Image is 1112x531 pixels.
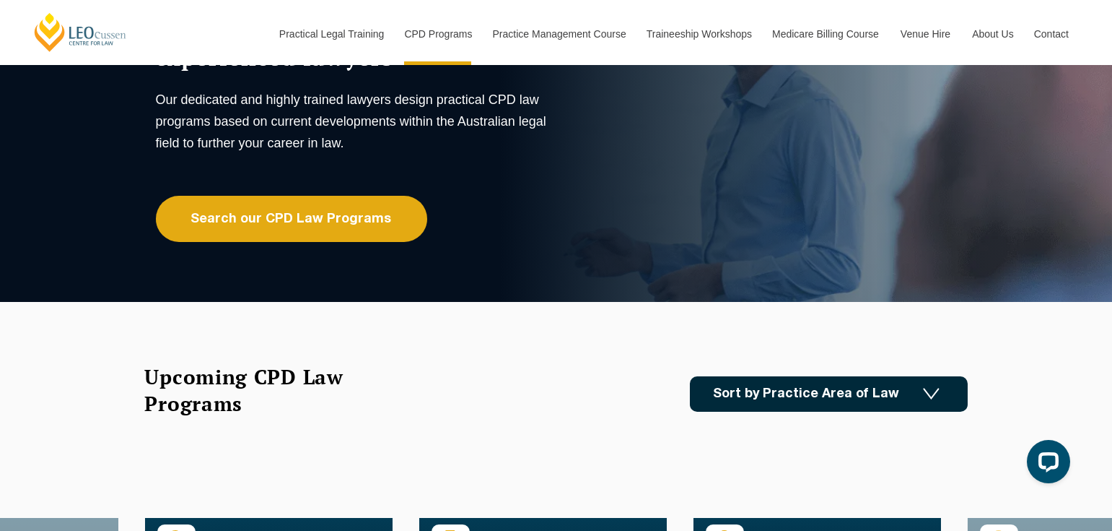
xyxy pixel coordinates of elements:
a: Practical Legal Training [268,3,394,65]
a: Venue Hire [890,3,961,65]
h1: CPD Law Programs designed by experienced lawyers [156,16,553,71]
img: Icon [923,388,940,400]
a: CPD Programs [393,3,481,65]
a: Sort by Practice Area of Law [690,376,968,412]
a: Medicare Billing Course [761,3,890,65]
a: [PERSON_NAME] Centre for Law [32,12,128,53]
a: Search our CPD Law Programs [156,196,427,242]
a: Practice Management Course [482,3,636,65]
iframe: LiveChat chat widget [1015,434,1076,495]
a: About Us [961,3,1023,65]
p: Our dedicated and highly trained lawyers design practical CPD law programs based on current devel... [156,89,553,154]
a: Contact [1023,3,1080,65]
a: Traineeship Workshops [636,3,761,65]
h2: Upcoming CPD Law Programs [145,363,380,417]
